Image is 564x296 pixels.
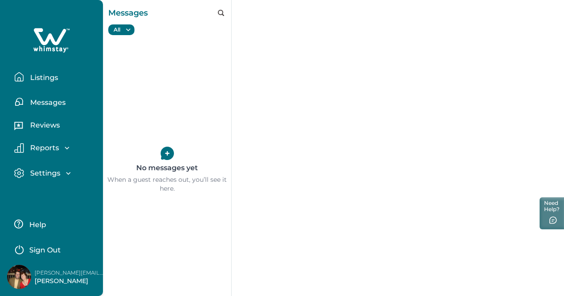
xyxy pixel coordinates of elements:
[14,240,93,258] button: Sign Out
[14,118,96,136] button: Reviews
[136,160,198,176] p: No messages yet
[14,93,96,111] button: Messages
[29,246,61,255] p: Sign Out
[35,277,106,286] p: [PERSON_NAME]
[35,268,106,277] p: [PERSON_NAME][EMAIL_ADDRESS][PERSON_NAME][DOMAIN_NAME]
[28,98,66,107] p: Messages
[14,143,96,153] button: Reports
[27,220,46,229] p: Help
[28,121,60,130] p: Reviews
[7,265,31,289] img: Whimstay Host
[103,176,231,193] p: When a guest reaches out, you’ll see it here.
[14,168,96,178] button: Settings
[14,215,93,233] button: Help
[108,6,148,20] p: Messages
[14,68,96,86] button: Listings
[108,24,134,35] button: All
[28,169,60,178] p: Settings
[28,144,59,152] p: Reports
[28,73,58,82] p: Listings
[218,10,224,16] button: search-icon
